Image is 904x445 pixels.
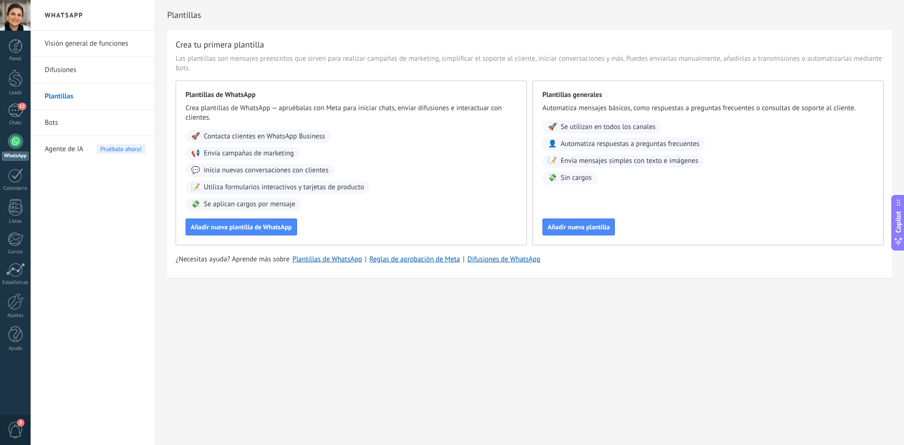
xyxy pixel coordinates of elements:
[542,104,874,113] span: Automatiza mensajes básicos, como respuestas a preguntas frecuentes o consultas de soporte al cli...
[31,136,155,162] li: Agente de IA
[191,166,200,175] span: 💬
[31,31,155,57] li: Visión general de funciones
[186,218,297,235] button: Añadir nueva plantilla de WhatsApp
[18,103,26,110] span: 12
[176,255,290,264] span: ¿Necesitas ayuda? Aprende más sobre
[191,132,200,141] span: 🚀
[204,200,295,209] span: Se aplican cargos por mensaje
[45,136,83,162] span: Agente de IA
[2,280,29,286] div: Estadísticas
[2,249,29,255] div: Correo
[176,54,884,73] span: Las plantillas son mensajes preescritos que sirven para realizar campañas de marketing, simplific...
[548,224,610,230] span: Añadir nueva plantilla
[548,156,557,166] span: 📝
[191,183,200,192] span: 📝
[31,83,155,110] li: Plantillas
[561,156,698,166] span: Envía mensajes simples con texto e imágenes
[2,346,29,352] div: Ayuda
[548,139,557,149] span: 👤
[31,110,155,136] li: Bots
[292,255,362,264] a: Plantillas de WhatsApp
[45,110,145,136] a: Bots
[31,57,155,83] li: Difusiones
[2,56,29,62] div: Panel
[468,255,541,264] a: Difusiones de WhatsApp
[167,6,892,24] h2: Plantillas
[370,255,460,264] a: Reglas de aprobación de Meta
[548,122,557,132] span: 🚀
[2,186,29,192] div: Calendario
[561,173,592,183] span: Sin cargos
[561,122,656,132] span: Se utilizan en todos los canales
[542,90,874,100] span: Plantillas generales
[186,90,517,100] span: Plantillas de WhatsApp
[17,419,24,427] span: 2
[45,57,145,83] a: Difusiones
[186,104,517,122] span: Crea plantillas de WhatsApp — apruébalas con Meta para iniciar chats, enviar difusiones e interac...
[561,139,700,149] span: Automatiza respuestas a preguntas frecuentes
[204,132,325,141] span: Contacta clientes en WhatsApp Business
[45,83,145,110] a: Plantillas
[204,149,294,158] span: Envía campañas de marketing
[45,31,145,57] a: Visión general de funciones
[191,149,200,158] span: 📢
[2,152,29,161] div: WhatsApp
[204,183,364,192] span: Utiliza formularios interactivos y tarjetas de producto
[204,166,329,175] span: Inicia nuevas conversaciones con clientes
[2,218,29,225] div: Listas
[542,218,615,235] button: Añadir nueva plantilla
[191,200,200,209] span: 💸
[97,144,145,154] span: Pruébalo ahora!
[2,90,29,96] div: Leads
[2,120,29,126] div: Chats
[176,255,884,264] div: | |
[894,211,903,233] span: Copilot
[176,39,264,50] h3: Crea tu primera plantilla
[191,224,292,230] span: Añadir nueva plantilla de WhatsApp
[2,313,29,319] div: Ajustes
[45,136,145,162] a: Agente de IAPruébalo ahora!
[548,173,557,183] span: 💸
